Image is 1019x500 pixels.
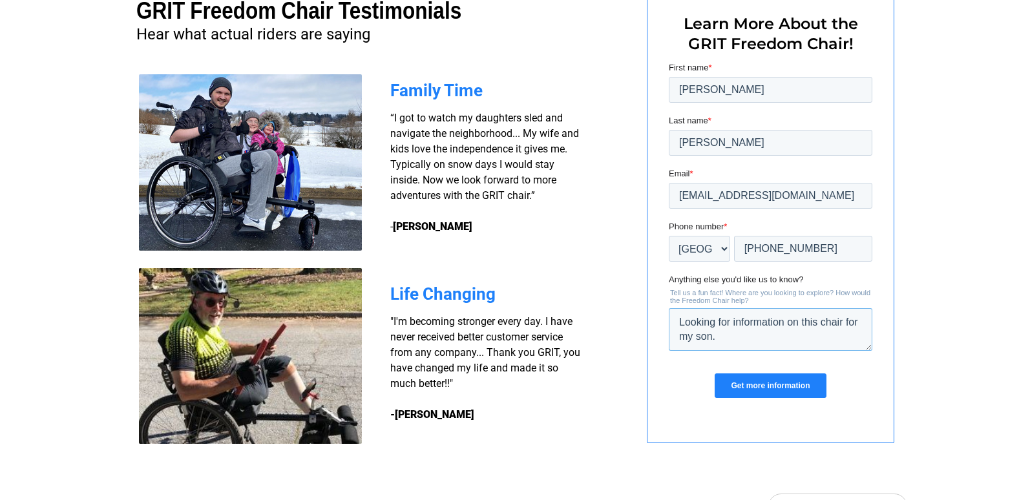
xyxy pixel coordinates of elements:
[390,315,580,390] span: "I'm becoming stronger every day. I have never received better customer service from any company....
[684,14,858,53] span: Learn More About the GRIT Freedom Chair!
[669,61,872,409] iframe: Form 0
[390,81,483,100] span: Family Time
[136,25,370,43] span: Hear what actual riders are saying
[393,220,472,233] strong: [PERSON_NAME]
[390,284,496,304] span: Life Changing
[390,408,474,421] strong: -[PERSON_NAME]
[390,112,579,233] span: “I got to watch my daughters sled and navigate the neighborhood... My wife and kids love the inde...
